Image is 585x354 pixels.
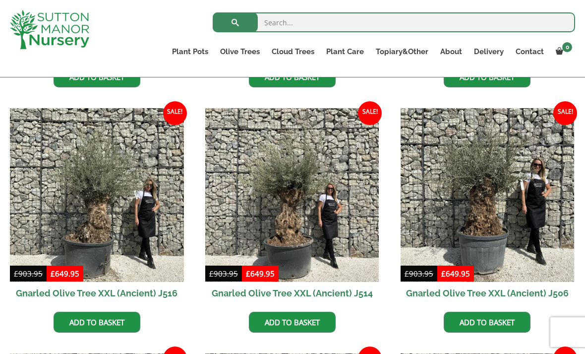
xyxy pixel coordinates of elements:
[405,269,433,279] bdi: 903.95
[444,312,530,333] a: Add to basket: “Gnarled Olive Tree XXL (Ancient) J506”
[550,45,575,59] a: 0
[205,108,379,283] img: Gnarled Olive Tree XXL (Ancient) J514
[468,45,510,59] a: Delivery
[401,108,575,283] img: Gnarled Olive Tree XXL (Ancient) J506
[213,12,575,32] input: Search...
[553,101,577,125] span: Sale!
[205,108,379,305] a: Sale! Gnarled Olive Tree XXL (Ancient) J514
[266,45,320,59] a: Cloud Trees
[10,282,184,304] h2: Gnarled Olive Tree XXL (Ancient) J516
[209,269,238,279] bdi: 903.95
[51,269,79,279] bdi: 649.95
[434,45,468,59] a: About
[51,269,55,279] span: £
[401,282,575,304] h2: Gnarled Olive Tree XXL (Ancient) J506
[249,312,336,333] a: Add to basket: “Gnarled Olive Tree XXL (Ancient) J514”
[510,45,550,59] a: Contact
[10,108,184,305] a: Sale! Gnarled Olive Tree XXL (Ancient) J516
[246,269,250,279] span: £
[370,45,434,59] a: Topiary&Other
[205,282,379,304] h2: Gnarled Olive Tree XXL (Ancient) J514
[10,108,184,283] img: Gnarled Olive Tree XXL (Ancient) J516
[441,269,470,279] bdi: 649.95
[14,269,18,279] span: £
[54,312,140,333] a: Add to basket: “Gnarled Olive Tree XXL (Ancient) J516”
[358,101,382,125] span: Sale!
[441,269,446,279] span: £
[163,101,187,125] span: Sale!
[14,269,43,279] bdi: 903.95
[209,269,214,279] span: £
[562,42,572,52] span: 0
[401,108,575,305] a: Sale! Gnarled Olive Tree XXL (Ancient) J506
[320,45,370,59] a: Plant Care
[405,269,409,279] span: £
[246,269,275,279] bdi: 649.95
[166,45,214,59] a: Plant Pots
[214,45,266,59] a: Olive Trees
[10,10,89,49] img: logo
